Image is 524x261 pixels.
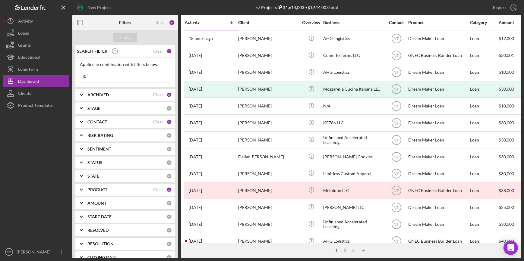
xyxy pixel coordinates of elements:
[18,39,31,53] div: Grants
[238,98,298,114] div: [PERSON_NAME]
[499,205,514,210] span: $25,000
[394,155,399,159] text: VT
[7,250,11,254] text: VT
[189,205,202,210] time: 2024-07-09 16:51
[470,98,498,114] div: Loan
[189,120,202,125] time: 2025-04-01 21:47
[323,20,384,25] div: Business
[385,20,408,25] div: Contact
[394,37,399,41] text: VT
[499,70,514,75] span: $10,000
[470,64,498,80] div: Loan
[3,75,69,87] button: Dashboard
[470,166,498,182] div: Loan
[87,201,106,206] b: AMOUNT
[77,49,107,54] b: SEARCH FILTER
[408,98,469,114] div: Dream Maker Loan
[408,48,469,64] div: GNEC Business Builder Loan
[113,33,137,42] button: Apply
[470,233,498,249] div: Loan
[470,81,498,97] div: Loan
[189,104,202,108] time: 2025-05-28 14:30
[323,233,384,249] div: AHG Logistics
[238,64,298,80] div: [PERSON_NAME]
[18,63,38,77] div: Long-Term
[238,31,298,47] div: [PERSON_NAME]
[238,216,298,232] div: [PERSON_NAME]
[18,99,53,113] div: Product Templates
[323,216,384,232] div: Unfinished Accelerated Learning
[153,92,163,97] div: Clear
[332,248,341,253] div: 1
[238,20,298,25] div: Client
[394,138,399,142] text: VT
[87,214,112,219] b: START DATE
[153,120,163,124] div: Clear
[166,228,172,233] div: 0
[3,15,69,27] button: Activity
[153,187,163,192] div: Clear
[323,48,384,64] div: Come To Terms LLC
[238,48,298,64] div: [PERSON_NAME]
[493,2,506,14] div: Export
[470,182,498,198] div: Loan
[87,174,99,179] b: STATE
[3,39,69,51] button: Grants
[323,115,384,131] div: KE786 LLC
[394,206,399,210] text: VT
[238,199,298,215] div: [PERSON_NAME]
[87,120,107,124] b: CONTACT
[189,239,202,244] time: 2024-01-01 15:08
[238,81,298,97] div: [PERSON_NAME]
[189,70,202,75] time: 2025-07-01 01:26
[499,137,514,142] span: $30,000
[87,255,117,260] b: CLOSING DATE
[470,216,498,232] div: Loan
[238,132,298,148] div: [PERSON_NAME]
[394,104,399,108] text: VT
[166,48,172,54] div: 1
[470,115,498,131] div: Loan
[255,5,338,10] div: 57 Projects • $1,614,003 Total
[3,63,69,75] button: Long-Term
[470,31,498,47] div: Loan
[499,154,514,159] span: $30,000
[238,166,298,182] div: [PERSON_NAME]
[189,87,202,92] time: 2025-06-19 01:12
[470,199,498,215] div: Loan
[408,166,469,182] div: Dream Maker Loan
[87,241,114,246] b: RESOLUTION
[487,2,521,14] button: Export
[323,182,384,198] div: Melolupo LLC
[394,172,399,176] text: VT
[156,20,166,25] div: Reset
[349,248,358,253] div: 3
[394,70,399,75] text: VT
[87,133,113,138] b: RISK RATING
[499,171,514,176] span: $30,000
[166,133,172,138] div: 0
[499,222,514,227] span: $30,000
[499,20,521,25] div: Amount
[408,81,469,97] div: Dream Maker Loan
[189,188,202,193] time: 2024-08-11 12:26
[408,64,469,80] div: Dream Maker Loan
[470,132,498,148] div: Loan
[341,248,349,253] div: 2
[189,53,202,58] time: 2025-09-16 13:09
[408,216,469,232] div: Dream Maker Loan
[3,51,69,63] a: Educational
[87,228,109,233] b: RESOLVED
[3,27,69,39] a: Loans
[408,233,469,249] div: GNEC Business Builder Loan
[87,147,111,151] b: SENTIMENT
[166,200,172,206] div: 0
[120,33,131,42] div: Apply
[166,146,172,152] div: 0
[238,115,298,131] div: [PERSON_NAME]
[185,20,211,25] div: Activity
[87,160,103,165] b: STATUS
[166,92,172,98] div: 2
[3,99,69,111] a: Product Templates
